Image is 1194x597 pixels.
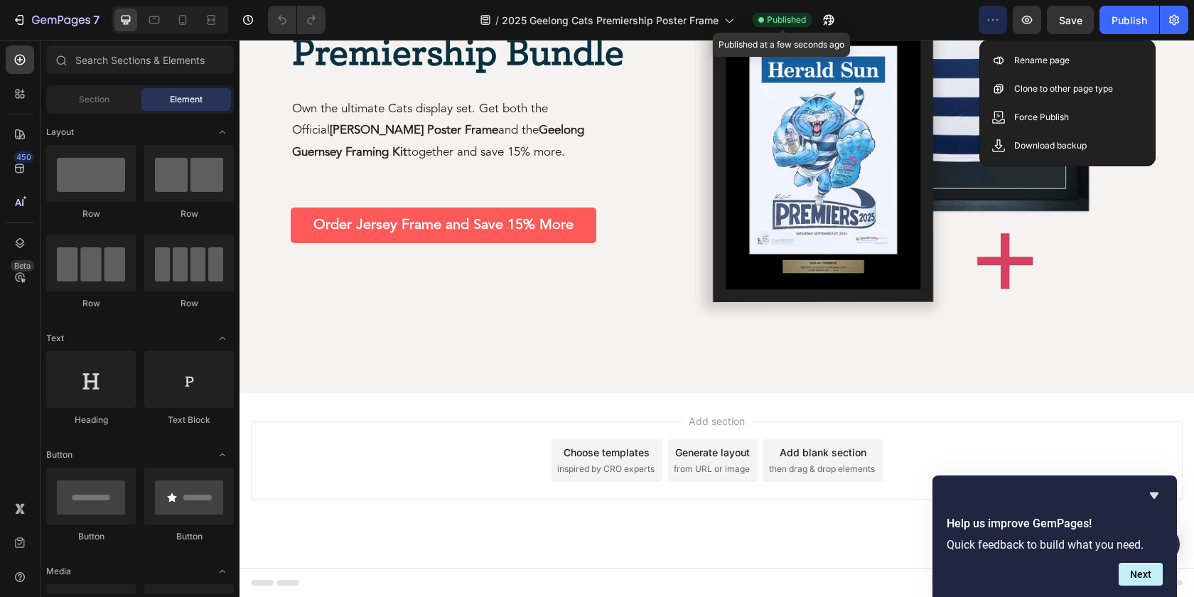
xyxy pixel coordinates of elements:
div: Undo/Redo [268,6,326,34]
span: then drag & drop elements [529,423,635,436]
input: Search Sections & Elements [46,45,234,74]
span: Toggle open [211,121,234,144]
span: Toggle open [211,560,234,583]
h2: Help us improve GemPages! [947,515,1163,532]
div: Choose templates [324,405,410,420]
button: Publish [1099,6,1159,34]
span: Section [79,93,109,106]
div: Add blank section [540,405,627,420]
div: Help us improve GemPages! [947,487,1163,586]
span: Published [767,14,806,26]
div: Button [144,530,234,543]
div: Row [46,208,136,220]
button: Hide survey [1146,487,1163,504]
button: Next question [1119,563,1163,586]
p: Clone to other page type [1014,82,1113,96]
div: Publish [1112,13,1147,28]
p: Download backup [1014,139,1087,153]
div: Heading [46,414,136,426]
span: Layout [46,126,74,139]
p: Force Publish [1014,110,1069,124]
span: Element [170,93,203,106]
div: Text Block [144,414,234,426]
div: 450 [14,151,34,163]
div: Row [144,208,234,220]
p: Quick feedback to build what you need. [947,538,1163,552]
span: inspired by CRO experts [318,423,415,436]
p: Rename page [1014,53,1070,68]
iframe: Design area [240,40,1194,597]
span: 2025 Geelong Cats Premiership Poster Frame [502,13,719,28]
span: Media [46,565,71,578]
div: Row [46,297,136,310]
span: from URL or image [434,423,510,436]
div: Beta [11,260,34,271]
span: Toggle open [211,443,234,466]
span: Add section [443,374,511,389]
p: 7 [93,11,99,28]
button: 7 [6,6,106,34]
button: Save [1047,6,1094,34]
span: Toggle open [211,327,234,350]
div: Generate layout [436,405,510,420]
span: / [495,13,499,28]
span: Text [46,332,64,345]
div: Button [46,530,136,543]
span: Button [46,448,72,461]
span: Save [1059,14,1082,26]
div: Row [144,297,234,310]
